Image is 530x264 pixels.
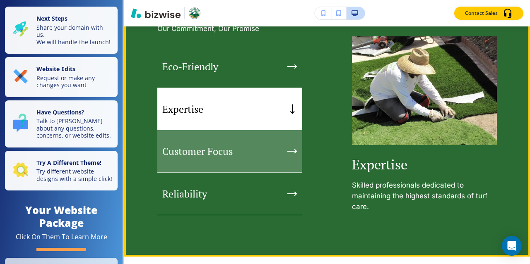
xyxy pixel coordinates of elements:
img: Your Logo [188,7,201,20]
p: Our Commitment, Our Promise [157,23,302,34]
h4: Your Website Package [5,204,118,229]
button: Customer Focus [157,130,302,173]
button: Try A Different Theme!Try different website designs with a simple click! [5,151,118,191]
button: Eco-Friendly [157,45,302,88]
button: Contact Sales [454,7,523,20]
p: Talk to [PERSON_NAME] about any questions, concerns, or website edits. [36,117,113,139]
h5: Reliability [162,188,207,200]
img: Bizwise Logo [131,8,181,18]
p: Share your domain with us. We will handle the launch! [36,24,113,46]
button: Expertise [157,88,302,130]
p: Contact Sales [465,10,498,17]
button: Next StepsShare your domain with us.We will handle the launch! [5,7,118,54]
strong: Have Questions? [36,108,84,116]
strong: Try A Different Theme! [36,159,101,166]
button: Have Questions?Talk to [PERSON_NAME] about any questions, concerns, or website edits. [5,100,118,147]
p: Request or make any changes you want [36,74,113,89]
h5: Customer Focus [162,145,233,157]
div: Click On Them To Learn More [16,233,107,241]
div: Open Intercom Messenger [502,236,522,256]
strong: Next Steps [36,14,67,22]
img: dd7e19cba620cb718203501ebb341b17.webp [352,36,497,145]
h5: Expertise [162,103,203,115]
h6: Skilled professionals dedicated to maintaining the highest standards of turf care. [352,180,497,212]
h4: Expertise [352,157,497,172]
button: Website EditsRequest or make any changes you want [5,57,118,97]
h5: Eco-Friendly [162,60,218,73]
button: Reliability [157,173,302,215]
strong: Website Edits [36,65,75,73]
p: Try different website designs with a simple click! [36,168,113,182]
